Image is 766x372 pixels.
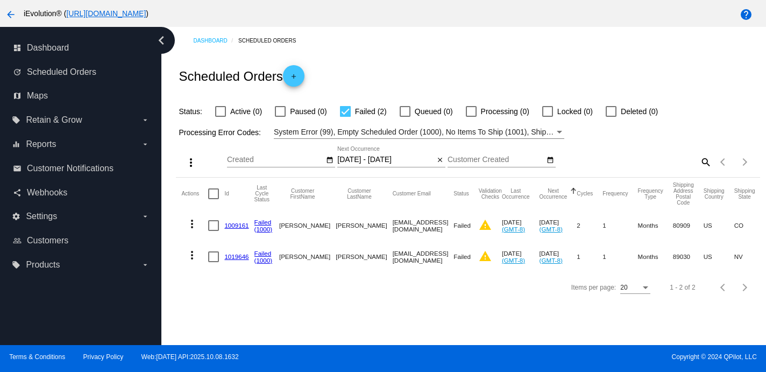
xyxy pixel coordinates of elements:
i: local_offer [12,261,20,269]
mat-select: Items per page: [620,284,650,292]
a: Terms & Conditions [9,353,65,361]
mat-cell: US [704,241,734,272]
button: Previous page [713,277,734,298]
span: 20 [620,284,627,291]
button: Change sorting for FrequencyType [638,188,663,200]
a: Dashboard [193,32,238,49]
span: Processing (0) [481,105,529,118]
mat-icon: add [287,73,300,86]
button: Previous page [713,151,734,173]
button: Change sorting for ShippingPostcode [673,182,694,206]
i: arrow_drop_down [141,261,150,269]
mat-cell: [DATE] [502,210,540,241]
mat-icon: date_range [326,156,334,165]
span: Failed [453,253,471,260]
i: people_outline [13,236,22,245]
i: map [13,92,22,100]
mat-icon: search [699,153,712,170]
a: (GMT-8) [540,257,563,264]
span: Settings [26,212,57,221]
mat-cell: 1 [577,241,602,272]
mat-icon: help [740,8,753,21]
span: Customers [27,236,68,245]
span: Active (0) [230,105,262,118]
mat-header-cell: Validation Checks [479,178,502,210]
span: Paused (0) [290,105,327,118]
mat-icon: arrow_back [4,8,17,21]
button: Change sorting for CustomerEmail [393,191,431,197]
a: (GMT-8) [502,257,525,264]
mat-icon: warning [479,250,492,263]
mat-cell: [DATE] [540,241,577,272]
span: Deleted (0) [621,105,658,118]
span: Webhooks [27,188,67,198]
button: Next page [734,277,756,298]
a: (GMT-8) [540,226,563,233]
i: equalizer [12,140,20,149]
i: email [13,164,22,173]
mat-icon: close [436,156,444,165]
i: chevron_left [153,32,170,49]
div: Items per page: [571,284,616,291]
button: Change sorting for Frequency [602,191,628,197]
span: Reports [26,139,56,149]
button: Change sorting for LastOccurrenceUtc [502,188,530,200]
a: (1000) [254,226,273,233]
i: dashboard [13,44,22,52]
mat-icon: warning [479,219,492,231]
input: Created [227,156,324,164]
span: Locked (0) [557,105,593,118]
input: Customer Created [448,156,544,164]
span: Failed [453,222,471,229]
mat-cell: 2 [577,210,602,241]
button: Change sorting for Status [453,191,469,197]
a: people_outline Customers [13,232,150,249]
mat-cell: [EMAIL_ADDRESS][DOMAIN_NAME] [393,210,454,241]
mat-cell: Months [638,241,673,272]
button: Change sorting for CustomerFirstName [279,188,326,200]
span: Maps [27,91,48,101]
i: local_offer [12,116,20,124]
span: Scheduled Orders [27,67,96,77]
i: share [13,188,22,197]
mat-cell: [PERSON_NAME] [336,210,392,241]
span: Copyright © 2024 QPilot, LLC [392,353,757,361]
mat-cell: Months [638,210,673,241]
a: 1009161 [224,222,249,229]
span: Processing Error Codes: [179,128,261,137]
button: Change sorting for Id [224,191,229,197]
span: iEvolution® ( ) [24,9,148,18]
span: Retain & Grow [26,115,82,125]
mat-icon: date_range [547,156,554,165]
mat-cell: 1 [602,210,637,241]
mat-cell: [DATE] [540,210,577,241]
a: share Webhooks [13,184,150,201]
mat-cell: 80909 [673,210,704,241]
mat-select: Filter by Processing Error Codes [274,125,564,139]
mat-icon: more_vert [185,156,197,169]
mat-cell: 89030 [673,241,704,272]
mat-cell: [PERSON_NAME] [279,210,336,241]
span: Products [26,260,60,270]
mat-cell: 1 [602,241,637,272]
mat-header-cell: Actions [181,178,208,210]
button: Change sorting for Cycles [577,191,593,197]
a: Failed [254,219,272,226]
input: Next Occurrence [337,156,434,164]
i: arrow_drop_down [141,212,150,221]
a: Privacy Policy [83,353,124,361]
a: Failed [254,250,272,257]
span: Status: [179,107,202,116]
div: 1 - 2 of 2 [670,284,695,291]
a: Scheduled Orders [238,32,306,49]
button: Change sorting for ShippingState [734,188,755,200]
span: Dashboard [27,43,69,53]
button: Next page [734,151,756,173]
a: [URL][DOMAIN_NAME] [66,9,146,18]
a: (1000) [254,257,273,264]
i: arrow_drop_down [141,116,150,124]
button: Change sorting for CustomerLastName [336,188,382,200]
mat-cell: NV [734,241,765,272]
i: arrow_drop_down [141,140,150,149]
mat-cell: [EMAIL_ADDRESS][DOMAIN_NAME] [393,241,454,272]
